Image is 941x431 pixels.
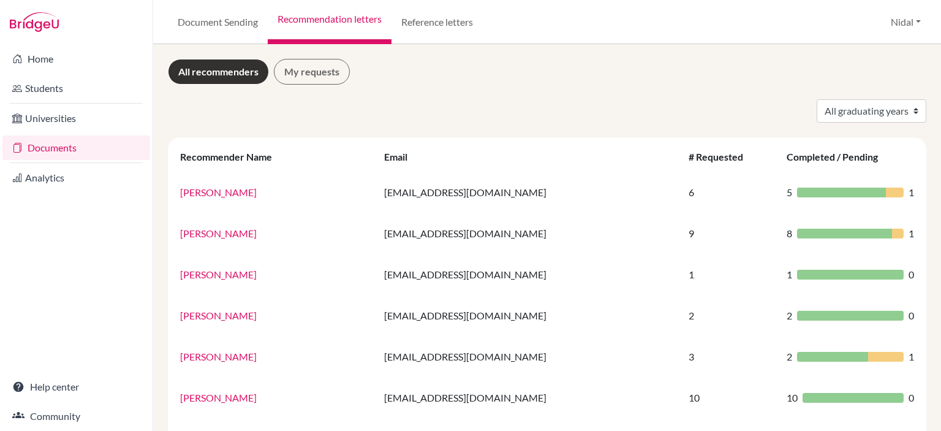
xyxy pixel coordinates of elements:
td: [EMAIL_ADDRESS][DOMAIN_NAME] [377,336,681,377]
div: # Requested [689,151,755,162]
td: [EMAIL_ADDRESS][DOMAIN_NAME] [377,377,681,418]
a: My requests [274,59,350,85]
td: [EMAIL_ADDRESS][DOMAIN_NAME] [377,172,681,213]
td: 6 [681,172,779,213]
span: 1 [909,226,914,241]
span: 10 [787,391,798,405]
a: Analytics [2,166,150,190]
td: 10 [681,377,779,418]
img: Bridge-U [10,12,59,32]
td: [EMAIL_ADDRESS][DOMAIN_NAME] [377,213,681,254]
a: Students [2,76,150,101]
a: [PERSON_NAME] [180,227,257,239]
td: 2 [681,295,779,336]
a: [PERSON_NAME] [180,186,257,198]
a: [PERSON_NAME] [180,269,257,280]
td: 1 [681,254,779,295]
div: Email [384,151,420,162]
td: 3 [681,336,779,377]
span: 0 [909,267,914,282]
button: Nidal [885,10,926,34]
div: Recommender Name [180,151,284,162]
a: Documents [2,135,150,160]
a: [PERSON_NAME] [180,310,257,321]
a: Help center [2,375,150,399]
td: 9 [681,213,779,254]
span: 1 [787,267,792,282]
div: Completed / Pending [787,151,890,162]
a: [PERSON_NAME] [180,392,257,403]
span: 8 [787,226,792,241]
span: 5 [787,185,792,200]
span: 2 [787,349,792,364]
a: Universities [2,106,150,131]
span: 0 [909,391,914,405]
span: 1 [909,349,914,364]
a: All recommenders [168,59,269,85]
a: Community [2,404,150,429]
a: [PERSON_NAME] [180,351,257,362]
span: 0 [909,308,914,323]
span: 1 [909,185,914,200]
td: [EMAIL_ADDRESS][DOMAIN_NAME] [377,295,681,336]
td: [EMAIL_ADDRESS][DOMAIN_NAME] [377,254,681,295]
span: 2 [787,308,792,323]
a: Home [2,47,150,71]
